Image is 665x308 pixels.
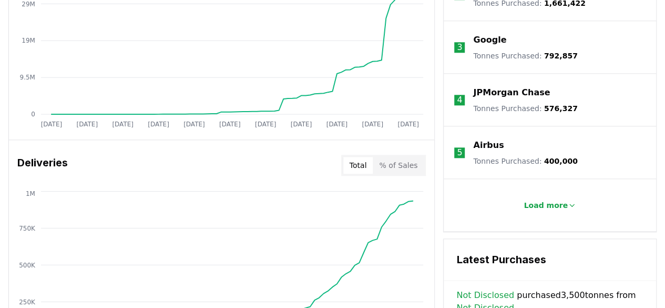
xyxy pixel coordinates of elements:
[77,120,98,127] tspan: [DATE]
[255,120,277,127] tspan: [DATE]
[473,51,577,61] p: Tonnes Purchased :
[473,86,550,99] a: JPMorgan Chase
[398,120,420,127] tspan: [DATE]
[19,261,36,269] tspan: 500K
[544,104,578,113] span: 576,327
[22,37,35,44] tspan: 19M
[373,157,424,174] button: % of Sales
[456,252,643,267] h3: Latest Purchases
[343,157,373,174] button: Total
[473,156,577,166] p: Tonnes Purchased :
[457,94,462,106] p: 4
[17,155,68,176] h3: Deliveries
[544,52,578,60] span: 792,857
[473,103,577,114] p: Tonnes Purchased :
[326,120,348,127] tspan: [DATE]
[473,139,504,152] a: Airbus
[20,74,35,81] tspan: 9.5M
[362,120,384,127] tspan: [DATE]
[219,120,241,127] tspan: [DATE]
[473,34,506,46] a: Google
[19,298,36,305] tspan: 250K
[26,190,35,197] tspan: 1M
[544,157,578,165] span: 400,000
[183,120,205,127] tspan: [DATE]
[31,111,35,118] tspan: 0
[456,289,514,302] a: Not Disclosed
[112,120,134,127] tspan: [DATE]
[19,224,36,232] tspan: 750K
[41,120,63,127] tspan: [DATE]
[524,200,568,211] p: Load more
[457,41,462,54] p: 3
[291,120,312,127] tspan: [DATE]
[148,120,169,127] tspan: [DATE]
[515,195,585,216] button: Load more
[457,146,462,159] p: 5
